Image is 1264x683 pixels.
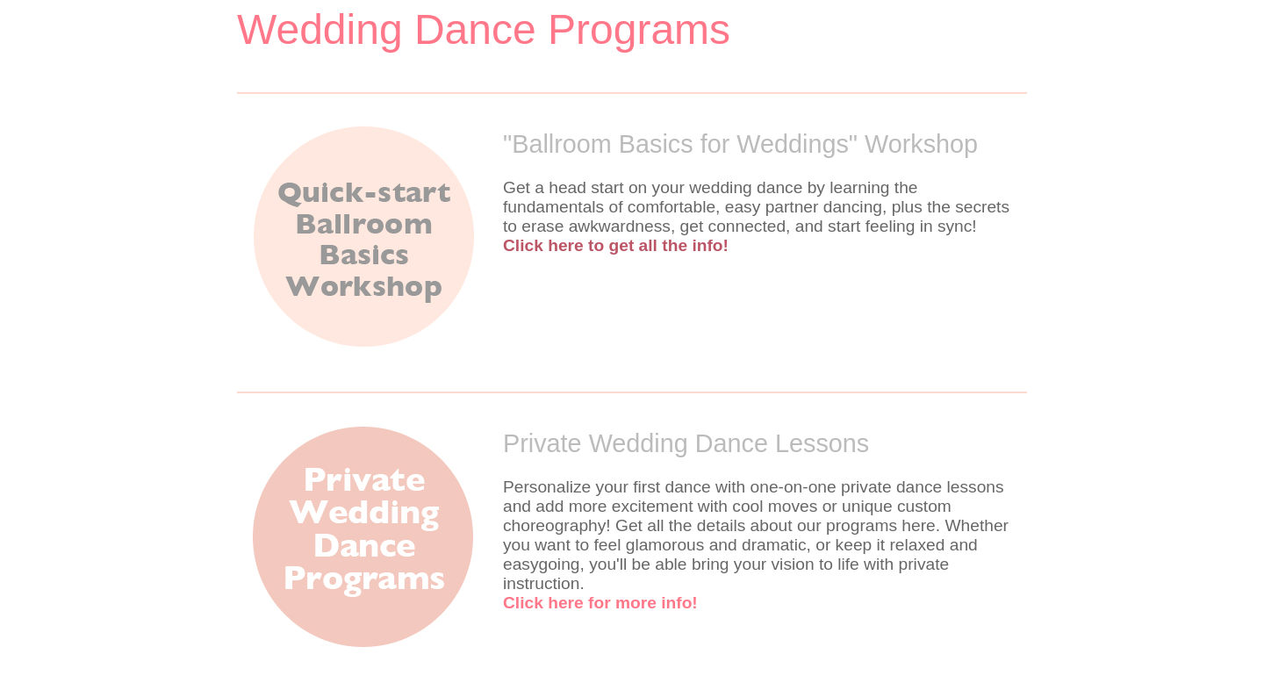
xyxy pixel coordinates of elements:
img: Quickstart Ballroom Basics [237,117,503,383]
a: Click here to get all the info! [503,236,729,255]
h2: Private Wedding Dance Lessons [250,429,1014,458]
h1: Wedding Dance Programs [237,5,1027,54]
p: Personalize your first dance with one-on-one private dance lessons and add more excitement with c... [250,478,1014,613]
img: Wedding Dance Programs [237,416,503,682]
p: Get a head start on your wedding dance by learning the fundamentals of comfortable, easy partner ... [250,178,1014,255]
a: Click here for more info! [503,593,698,612]
h2: "Ballroom Basics for Weddings" Workshop [250,130,1014,159]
